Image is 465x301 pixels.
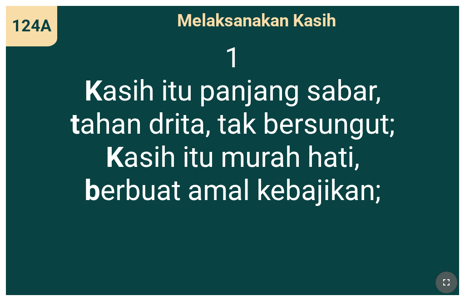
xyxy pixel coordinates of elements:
[84,74,102,107] b: K
[70,107,80,140] b: t
[70,41,395,207] span: 1 asih itu panjang sabar, ahan drita, tak bersungut; asih itu murah hati, erbuat amal kebajikan;
[12,16,51,35] span: 124A
[106,140,124,174] b: K
[84,174,100,207] b: b
[177,10,336,30] span: Melaksanakan Kasih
